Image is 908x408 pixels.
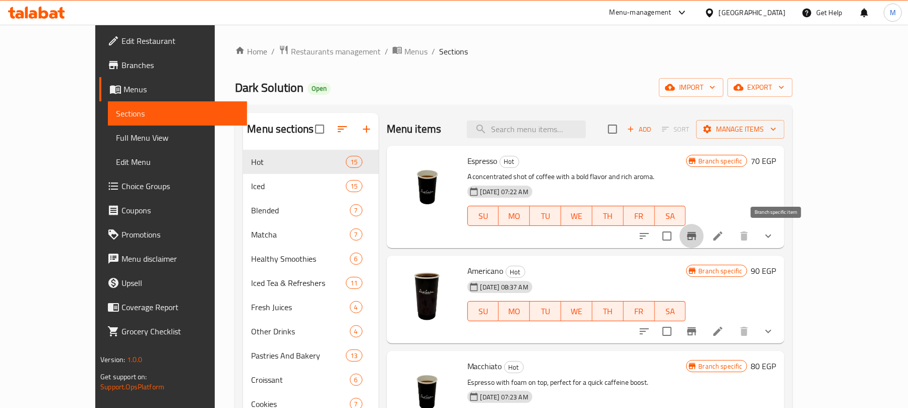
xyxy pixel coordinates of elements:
[506,266,525,278] div: Hot
[732,319,756,343] button: delete
[251,301,349,313] span: Fresh Juices
[655,122,696,137] span: Select section first
[122,253,239,265] span: Menu disclaimer
[732,224,756,248] button: delete
[530,206,561,226] button: TU
[505,362,523,373] span: Hot
[346,157,361,167] span: 15
[99,271,247,295] a: Upsell
[667,81,715,94] span: import
[100,353,125,366] span: Version:
[624,301,655,321] button: FR
[385,45,388,57] li: /
[251,156,346,168] span: Hot
[751,359,776,373] h6: 80 EGP
[350,228,362,241] div: items
[350,206,362,215] span: 7
[122,325,239,337] span: Grocery Checklist
[99,174,247,198] a: Choice Groups
[712,230,724,242] a: Edit menu item
[350,325,362,337] div: items
[251,253,349,265] span: Healthy Smoothies
[350,374,362,386] div: items
[534,304,557,319] span: TU
[243,222,378,247] div: Matcha7
[655,206,686,226] button: SA
[439,45,468,57] span: Sections
[890,7,896,18] span: M
[680,224,704,248] button: Branch-specific-item
[467,263,504,278] span: Americano
[127,353,143,366] span: 1.0.0
[695,362,747,371] span: Branch specific
[251,325,349,337] span: Other Drinks
[712,325,724,337] a: Edit menu item
[472,304,495,319] span: SU
[467,121,586,138] input: search
[467,359,502,374] span: Macchiato
[467,170,686,183] p: A concentrated shot of coffee with a bold flavor and rich aroma.
[751,154,776,168] h6: 70 EGP
[659,304,682,319] span: SA
[251,204,349,216] span: Blended
[756,224,780,248] button: show more
[395,154,459,218] img: Espresso
[108,126,247,150] a: Full Menu View
[467,153,498,168] span: Espresso
[762,230,774,242] svg: Show Choices
[243,343,378,368] div: Pastries And Bakery13
[628,209,651,223] span: FR
[632,224,656,248] button: sort-choices
[124,83,239,95] span: Menus
[116,107,239,120] span: Sections
[503,209,526,223] span: MO
[503,304,526,319] span: MO
[99,295,247,319] a: Coverage Report
[108,101,247,126] a: Sections
[592,206,624,226] button: TH
[346,349,362,362] div: items
[655,301,686,321] button: SA
[624,206,655,226] button: FR
[235,76,304,99] span: Dark Solution
[122,59,239,71] span: Branches
[100,380,164,393] a: Support.OpsPlatform
[395,264,459,328] img: Americano
[695,266,747,276] span: Branch specific
[251,228,349,241] span: Matcha
[308,83,331,95] div: Open
[116,156,239,168] span: Edit Menu
[99,77,247,101] a: Menus
[308,84,331,93] span: Open
[656,225,678,247] span: Select to update
[467,206,499,226] button: SU
[476,392,532,402] span: [DATE] 07:23 AM
[472,209,495,223] span: SU
[592,301,624,321] button: TH
[108,150,247,174] a: Edit Menu
[467,301,499,321] button: SU
[122,301,239,313] span: Coverage Report
[680,319,704,343] button: Branch-specific-item
[271,45,275,57] li: /
[659,78,723,97] button: import
[602,119,623,140] span: Select section
[346,278,361,288] span: 11
[392,45,428,58] a: Menus
[350,230,362,240] span: 7
[628,304,651,319] span: FR
[476,187,532,197] span: [DATE] 07:22 AM
[354,117,379,141] button: Add section
[350,253,362,265] div: items
[251,277,346,289] span: Iced Tea & Refreshers
[251,180,346,192] div: Iced
[235,45,267,57] a: Home
[99,53,247,77] a: Branches
[279,45,381,58] a: Restaurants management
[330,117,354,141] span: Sort sections
[309,119,330,140] span: Select all sections
[99,198,247,222] a: Coupons
[99,222,247,247] a: Promotions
